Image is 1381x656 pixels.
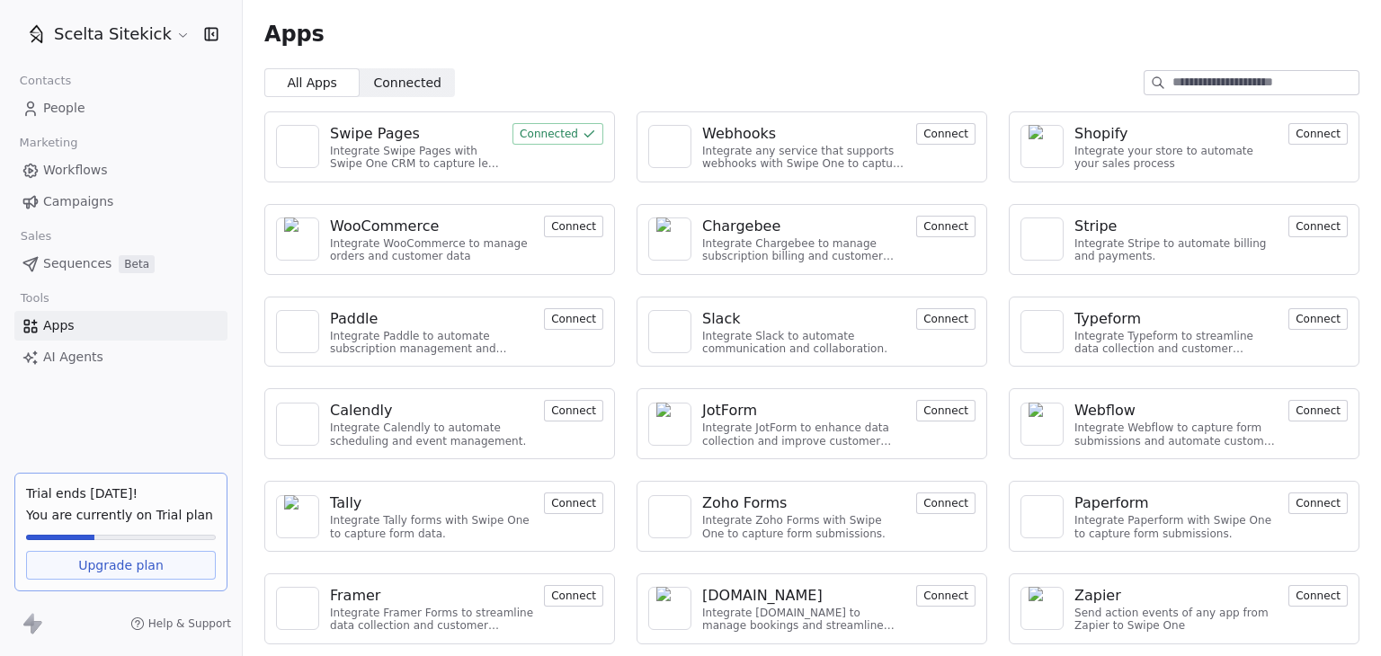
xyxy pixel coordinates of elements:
a: NA [1020,587,1064,630]
a: NA [648,217,691,261]
div: Webhooks [702,123,776,145]
div: Chargebee [702,216,780,237]
div: Webflow [1074,400,1136,421]
a: Upgrade plan [26,551,216,580]
a: Connect [916,402,976,419]
a: NA [276,587,319,630]
a: Tally [330,492,533,514]
a: Connect [1288,310,1348,327]
a: Connected [512,125,603,142]
a: NA [276,403,319,446]
button: Connect [1288,123,1348,145]
img: NA [284,403,311,446]
button: Connect [1288,400,1348,421]
div: Typeform [1074,308,1141,330]
button: Connect [916,585,976,607]
a: Framer [330,585,533,607]
a: Connect [544,402,603,419]
span: Sequences [43,254,111,273]
img: NA [1029,125,1056,168]
a: Connect [1288,125,1348,142]
img: NA [1029,587,1056,630]
div: Zapier [1074,585,1121,607]
a: Workflows [14,155,227,185]
img: NA [284,217,311,261]
div: Integrate [DOMAIN_NAME] to manage bookings and streamline scheduling. [702,607,905,633]
a: Typeform [1074,308,1278,330]
div: Integrate Tally forms with Swipe One to capture form data. [330,514,533,540]
button: Connect [544,585,603,607]
div: Integrate your store to automate your sales process [1074,145,1278,171]
div: JotForm [702,400,757,421]
a: Connect [1288,587,1348,604]
button: Connect [1288,308,1348,330]
span: Tools [13,285,57,312]
img: NA [656,217,683,261]
div: Integrate Paddle to automate subscription management and customer engagement. [330,330,533,356]
img: NA [1029,226,1056,253]
a: Webflow [1074,400,1278,421]
a: Webhooks [702,123,905,145]
div: Swipe Pages [330,123,420,145]
div: Integrate Webflow to capture form submissions and automate customer engagement. [1074,421,1278,448]
div: Paddle [330,308,378,330]
a: Connect [544,217,603,235]
a: Campaigns [14,187,227,217]
div: Calendly [330,400,392,421]
a: [DOMAIN_NAME] [702,585,905,607]
a: Connect [1288,217,1348,235]
img: SCELTA%20ICON%20for%20Welcome%20Screen%20(1).png [25,23,47,45]
img: NA [1029,403,1056,446]
div: Integrate Slack to automate communication and collaboration. [702,330,905,356]
a: NA [276,495,319,538]
div: Slack [702,308,740,330]
a: NA [648,403,691,446]
div: Integrate WooCommerce to manage orders and customer data [330,237,533,263]
img: NA [656,318,683,345]
a: NA [1020,125,1064,168]
span: Beta [119,255,155,273]
span: Scelta Sitekick [54,22,172,46]
div: Integrate Typeform to streamline data collection and customer engagement. [1074,330,1278,356]
div: Integrate Zoho Forms with Swipe One to capture form submissions. [702,514,905,540]
a: Connect [916,125,976,142]
button: Connect [916,492,976,514]
a: Swipe Pages [330,123,502,145]
button: Connect [544,492,603,514]
a: Connect [544,494,603,511]
span: AI Agents [43,348,103,367]
a: Help & Support [130,616,231,631]
a: NA [648,495,691,538]
a: Chargebee [702,216,905,237]
a: Shopify [1074,123,1278,145]
div: Framer [330,585,380,607]
a: WooCommerce [330,216,533,237]
img: NA [656,403,683,446]
a: Zoho Forms [702,492,905,514]
span: Apps [264,21,325,48]
a: Stripe [1074,216,1278,237]
img: NA [1029,310,1056,353]
a: Connect [544,587,603,604]
div: Zoho Forms [702,492,787,514]
img: NA [284,310,311,353]
a: Apps [14,311,227,341]
div: Integrate Chargebee to manage subscription billing and customer data. [702,237,905,263]
div: Trial ends [DATE]! [26,484,216,502]
span: Contacts [12,67,79,94]
a: Paperform [1074,492,1278,514]
button: Connect [916,123,976,145]
a: Zapier [1074,585,1278,607]
a: JotForm [702,400,905,421]
span: Apps [43,316,75,335]
span: Sales [13,223,59,250]
div: Integrate Calendly to automate scheduling and event management. [330,421,533,448]
img: NA [284,495,311,538]
div: Integrate any service that supports webhooks with Swipe One to capture and automate data workflows. [702,145,905,171]
a: Slack [702,308,905,330]
div: WooCommerce [330,216,439,237]
span: Marketing [12,129,85,156]
img: NA [284,125,311,168]
div: Paperform [1074,492,1149,514]
a: AI Agents [14,342,227,372]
